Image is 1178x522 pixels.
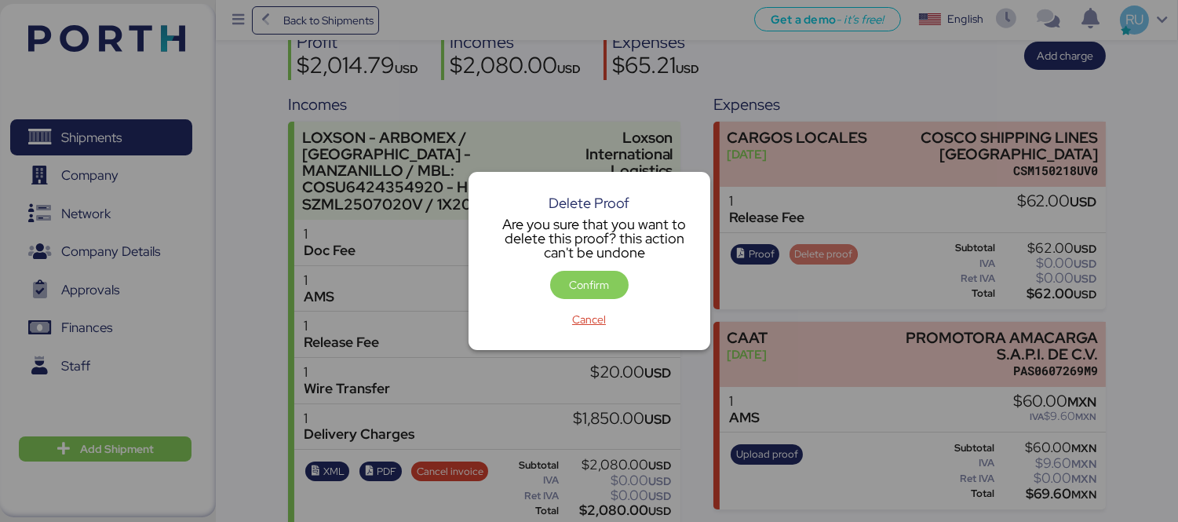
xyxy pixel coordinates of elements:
[485,196,694,210] div: Delete Proof
[569,276,609,294] span: Confirm
[495,217,694,260] div: Are you sure that you want to delete this proof? this action can't be undone
[550,305,629,334] button: Cancel
[550,271,629,299] button: Confirm
[572,310,606,329] span: Cancel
